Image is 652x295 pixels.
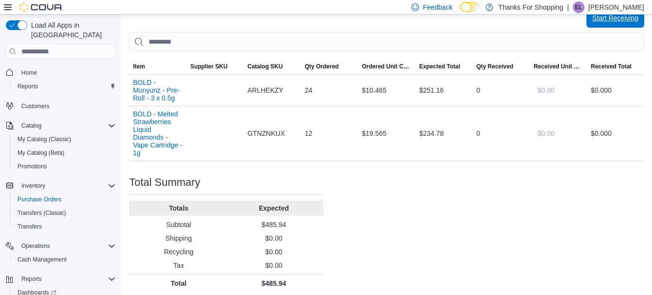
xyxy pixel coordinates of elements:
[587,59,644,74] button: Received Total
[228,279,319,288] p: $485.94
[586,8,644,28] button: Start Receiving
[133,203,224,213] p: Totals
[133,220,224,229] p: Subtotal
[588,1,644,13] p: [PERSON_NAME]
[21,69,37,77] span: Home
[133,261,224,270] p: Tax
[591,128,640,139] div: $0.00 0
[21,182,45,190] span: Inventory
[358,81,416,100] div: $10.465
[2,239,119,253] button: Operations
[14,194,116,205] span: Purchase Orders
[17,82,38,90] span: Reports
[534,81,558,100] button: $0.00
[498,1,563,13] p: Thanks For Shopping
[21,275,42,283] span: Reports
[133,247,224,257] p: Recycling
[14,207,70,219] a: Transfers (Classic)
[228,220,319,229] p: $485.94
[248,128,285,139] span: GTNZNKUX
[14,194,66,205] a: Purchase Orders
[17,209,66,217] span: Transfers (Classic)
[14,207,116,219] span: Transfers (Classic)
[129,177,201,188] h3: Total Summary
[17,120,116,131] span: Catalog
[301,59,358,74] button: Qty Ordered
[301,81,358,100] div: 24
[21,102,50,110] span: Customers
[10,253,119,266] button: Cash Management
[21,122,41,130] span: Catalog
[2,179,119,193] button: Inventory
[10,160,119,173] button: Promotions
[228,203,319,213] p: Expected
[472,124,530,143] div: 0
[17,240,116,252] span: Operations
[14,254,70,265] a: Cash Management
[14,133,75,145] a: My Catalog (Classic)
[567,1,569,13] p: |
[573,1,585,13] div: Emily Loshack
[419,63,460,70] span: Expected Total
[534,63,583,70] span: Received Unit Cost
[10,220,119,233] button: Transfers
[17,273,116,285] span: Reports
[476,63,513,70] span: Qty Received
[10,206,119,220] button: Transfers (Classic)
[10,132,119,146] button: My Catalog (Classic)
[129,59,186,74] button: Item
[17,240,54,252] button: Operations
[248,63,283,70] span: Catalog SKU
[186,59,244,74] button: Supplier SKU
[362,63,412,70] span: Ordered Unit Cost
[14,161,116,172] span: Promotions
[423,2,452,12] span: Feedback
[10,146,119,160] button: My Catalog (Beta)
[244,59,301,74] button: Catalog SKU
[415,59,472,74] button: Expected Total
[14,81,116,92] span: Reports
[460,2,481,12] input: Dark Mode
[17,66,116,78] span: Home
[460,12,461,13] span: Dark Mode
[472,81,530,100] div: 0
[17,196,62,203] span: Purchase Orders
[14,161,51,172] a: Promotions
[228,247,319,257] p: $0.00
[10,80,119,93] button: Reports
[591,84,640,96] div: $0.00 0
[21,242,50,250] span: Operations
[358,59,416,74] button: Ordered Unit Cost
[575,1,583,13] span: EL
[415,124,472,143] div: $234.78
[228,261,319,270] p: $0.00
[2,119,119,132] button: Catalog
[358,124,416,143] div: $19.565
[537,85,554,95] span: $0.00
[17,223,42,230] span: Transfers
[14,254,116,265] span: Cash Management
[472,59,530,74] button: Qty Received
[17,256,67,263] span: Cash Management
[17,273,46,285] button: Reports
[14,221,46,232] a: Transfers
[305,63,339,70] span: Qty Ordered
[133,233,224,243] p: Shipping
[248,84,284,96] span: ARLHEKZY
[17,100,53,112] a: Customers
[17,100,116,112] span: Customers
[14,147,68,159] a: My Catalog (Beta)
[19,2,63,12] img: Cova
[17,120,45,131] button: Catalog
[190,63,228,70] span: Supplier SKU
[2,272,119,286] button: Reports
[2,65,119,79] button: Home
[133,63,145,70] span: Item
[14,221,116,232] span: Transfers
[14,81,42,92] a: Reports
[17,135,71,143] span: My Catalog (Classic)
[415,81,472,100] div: $251.16
[591,63,632,70] span: Received Total
[17,180,49,192] button: Inventory
[10,193,119,206] button: Purchase Orders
